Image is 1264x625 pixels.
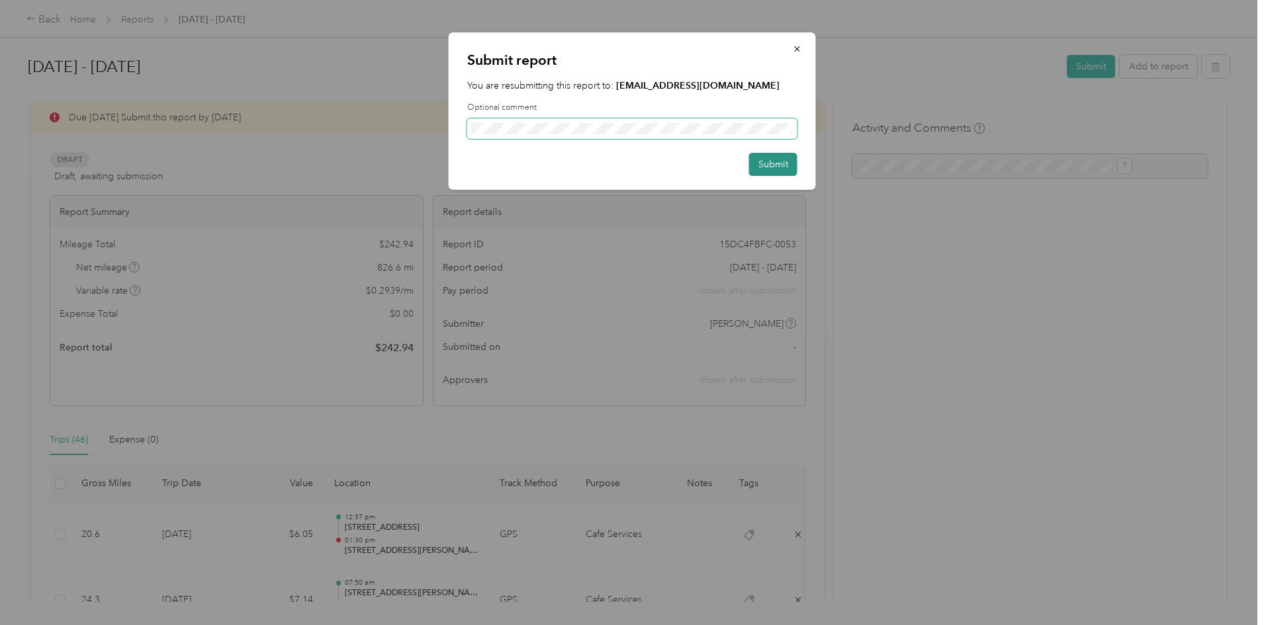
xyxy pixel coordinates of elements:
strong: [EMAIL_ADDRESS][DOMAIN_NAME] [616,80,780,91]
label: Optional comment [467,102,797,114]
iframe: Everlance-gr Chat Button Frame [1190,551,1264,625]
p: Submit report [467,51,797,69]
button: Submit [749,153,797,176]
p: You are resubmitting this report to: [467,79,797,93]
